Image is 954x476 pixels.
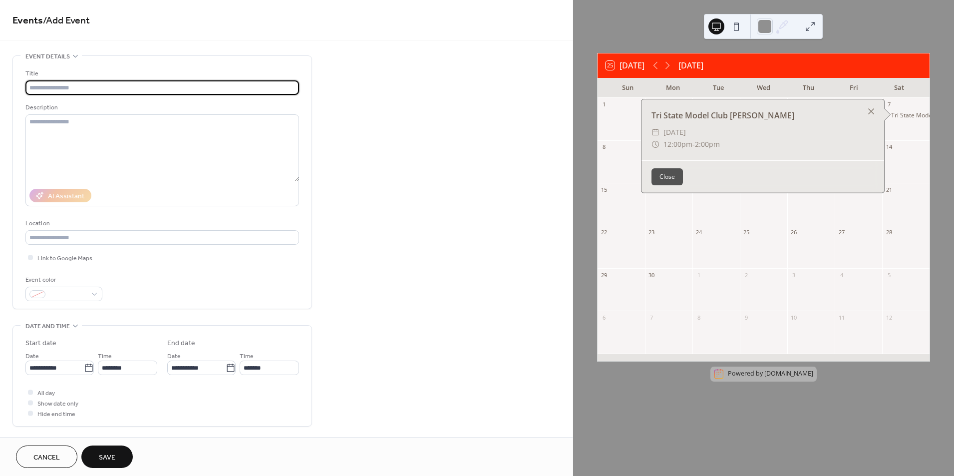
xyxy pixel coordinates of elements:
[695,138,720,150] span: 2:00pm
[885,314,893,321] div: 12
[25,321,70,332] span: Date and time
[741,78,786,98] div: Wed
[885,229,893,236] div: 28
[99,453,115,463] span: Save
[764,370,813,378] a: [DOMAIN_NAME]
[601,314,608,321] div: 6
[648,314,655,321] div: 7
[25,102,297,113] div: Description
[33,453,60,463] span: Cancel
[728,370,813,378] div: Powered by
[25,51,70,62] span: Event details
[838,186,845,193] div: 20
[43,11,90,30] span: / Add Event
[695,314,703,321] div: 8
[838,229,845,236] div: 27
[641,109,884,121] div: Tri State Model Club [PERSON_NAME]
[885,271,893,279] div: 5
[601,271,608,279] div: 29
[651,138,659,150] div: ​
[167,351,181,362] span: Date
[790,186,798,193] div: 19
[37,399,78,409] span: Show date only
[37,388,55,399] span: All day
[601,229,608,236] div: 22
[877,78,922,98] div: Sat
[743,229,750,236] div: 25
[648,229,655,236] div: 23
[601,101,608,108] div: 1
[692,138,695,150] span: -
[695,229,703,236] div: 24
[838,271,845,279] div: 4
[601,143,608,151] div: 8
[25,68,297,79] div: Title
[882,111,930,120] div: Tri State Model Club Metting
[885,186,893,193] div: 21
[695,271,703,279] div: 1
[790,271,798,279] div: 3
[16,446,77,468] button: Cancel
[651,126,659,138] div: ​
[650,78,695,98] div: Mon
[98,351,112,362] span: Time
[25,351,39,362] span: Date
[12,11,43,30] a: Events
[696,78,741,98] div: Tue
[37,409,75,420] span: Hide end time
[648,186,655,193] div: 16
[240,351,254,362] span: Time
[25,218,297,229] div: Location
[25,275,100,285] div: Event color
[790,314,798,321] div: 10
[606,78,650,98] div: Sun
[648,271,655,279] div: 30
[743,186,750,193] div: 18
[695,186,703,193] div: 17
[602,58,648,72] button: 25[DATE]
[167,338,195,349] div: End date
[743,314,750,321] div: 9
[663,138,692,150] span: 12:00pm
[838,314,845,321] div: 11
[663,126,686,138] span: [DATE]
[786,78,831,98] div: Thu
[831,78,876,98] div: Fri
[37,253,92,264] span: Link to Google Maps
[25,338,56,349] div: Start date
[651,168,683,185] button: Close
[601,186,608,193] div: 15
[81,446,133,468] button: Save
[678,59,703,71] div: [DATE]
[743,271,750,279] div: 2
[790,229,798,236] div: 26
